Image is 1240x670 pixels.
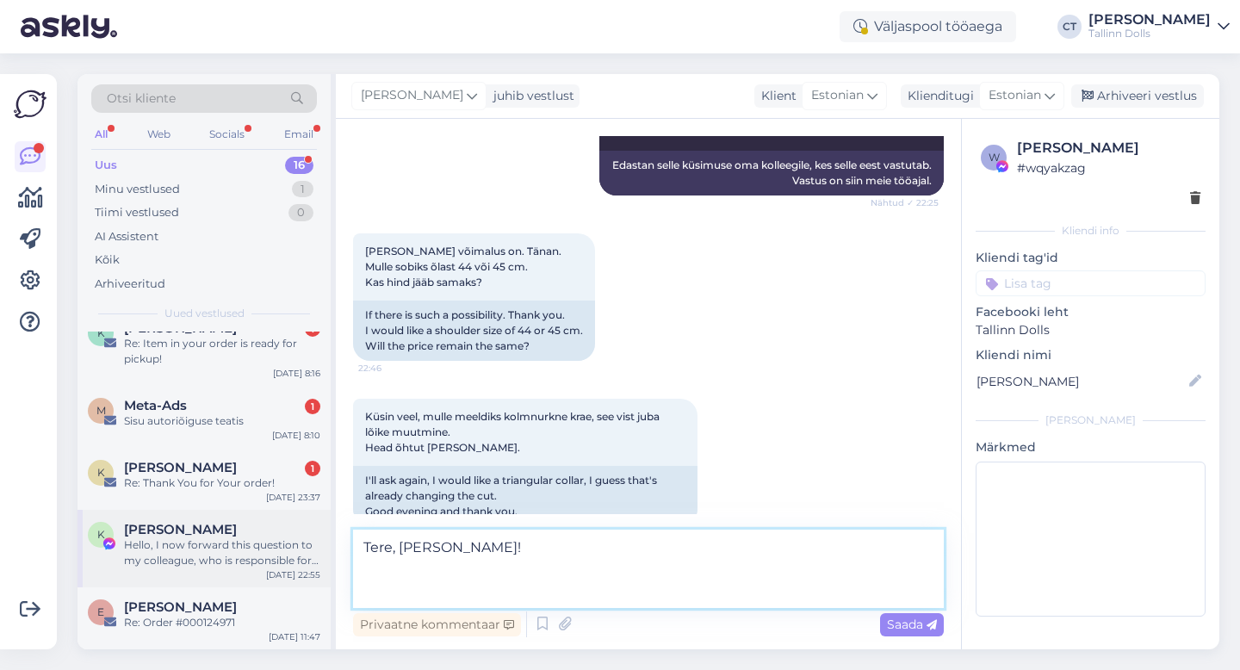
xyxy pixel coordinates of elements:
span: Uued vestlused [164,306,245,321]
div: Klienditugi [901,87,974,105]
p: Tallinn Dolls [976,321,1206,339]
div: Klient [754,87,797,105]
div: 1 [292,181,313,198]
span: Nähtud ✓ 22:25 [871,196,939,209]
div: Uus [95,157,117,174]
span: 22:46 [358,362,423,375]
span: w [989,151,1000,164]
span: Saada [887,617,937,632]
span: [PERSON_NAME] [361,86,463,105]
div: I'll ask again, I would like a triangular collar, I guess that's already changing the cut. Good e... [353,466,697,526]
span: K [97,466,105,479]
div: Sisu autoriõiguse teatis [124,413,320,429]
span: [PERSON_NAME] võimalus on. Tänan. Mulle sobiks õlast 44 või 45 cm. Kas hind jääb samaks? [365,245,561,288]
span: E [97,605,104,618]
textarea: Tere, [PERSON_NAME]! [353,530,944,608]
div: Väljaspool tööaega [840,11,1016,42]
div: 16 [285,157,313,174]
div: Arhiveeri vestlus [1071,84,1204,108]
div: Tallinn Dolls [1088,27,1211,40]
div: Tiimi vestlused [95,204,179,221]
span: M [96,404,106,417]
div: 1 [305,399,320,414]
span: Estonian [989,86,1041,105]
img: Askly Logo [14,88,46,121]
input: Lisa nimi [976,372,1186,391]
span: Estonian [811,86,864,105]
div: [DATE] 22:55 [266,568,320,581]
div: Hello, I now forward this question to my colleague, who is responsible for this. The reply will b... [124,537,320,568]
div: # wqyakzag [1017,158,1200,177]
div: Arhiveeritud [95,276,165,293]
div: All [91,123,111,146]
p: Kliendi nimi [976,346,1206,364]
input: Lisa tag [976,270,1206,296]
div: Minu vestlused [95,181,180,198]
div: [PERSON_NAME] [976,413,1206,428]
p: Kliendi tag'id [976,249,1206,267]
div: [DATE] 8:16 [273,367,320,380]
div: Socials [206,123,248,146]
div: [PERSON_NAME] [1017,138,1200,158]
div: Web [144,123,174,146]
div: Privaatne kommentaar [353,613,521,636]
div: Edastan selle küsimuse oma kolleegile, kes selle eest vastutab. Vastus on siin meie tööajal. [599,151,944,195]
div: Re: Item in your order is ready for pickup! [124,336,320,367]
div: Kõik [95,251,120,269]
span: K [97,528,105,541]
div: AI Assistent [95,228,158,245]
span: Elo Saar [124,599,237,615]
div: Re: Thank You for Your order! [124,475,320,491]
span: Katrin Vainola [124,522,237,537]
span: Meta-Ads [124,398,187,413]
div: If there is such a possibility. Thank you. I would like a shoulder size of 44 or 45 cm. Will the ... [353,301,595,361]
a: [PERSON_NAME]Tallinn Dolls [1088,13,1230,40]
span: K [97,326,105,339]
div: [DATE] 11:47 [269,630,320,643]
span: Küsin veel, mulle meeldiks kolmnurkne krae, see vist juba lõike muutmine. Head õhtut [PERSON_NAME]. [365,410,662,454]
p: Facebooki leht [976,303,1206,321]
div: Kliendi info [976,223,1206,239]
div: [DATE] 8:10 [272,429,320,442]
div: Email [281,123,317,146]
div: Re: Order #000124971 [124,615,320,630]
div: [PERSON_NAME] [1088,13,1211,27]
div: CT [1057,15,1082,39]
div: [DATE] 23:37 [266,491,320,504]
div: 1 [305,461,320,476]
div: juhib vestlust [487,87,574,105]
span: Otsi kliente [107,90,176,108]
p: Märkmed [976,438,1206,456]
span: Kristina Alling [124,460,237,475]
div: 0 [288,204,313,221]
